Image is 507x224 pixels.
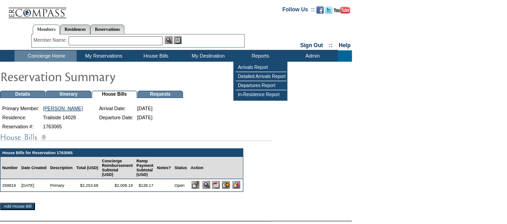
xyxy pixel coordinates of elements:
a: Residences [60,24,90,34]
span: :: [329,42,333,49]
td: $138.17 [134,179,155,191]
img: Reservations [174,36,182,44]
td: Number [0,157,20,179]
td: $2,008.19 [100,179,134,191]
a: Become our fan on Facebook [316,9,324,15]
input: View [202,181,210,189]
input: Delete [232,181,240,189]
td: Departure Date: [98,113,135,122]
img: View [165,36,172,44]
td: Residence: [1,113,41,122]
td: My Destination [181,50,233,62]
td: Admin [285,50,338,62]
a: Help [339,42,350,49]
td: In-Residence Report [236,90,286,99]
td: Concierge Reimbursement Subtotal (USD) [100,157,134,179]
td: Description [49,157,75,179]
td: 1763065 [42,122,84,131]
td: Primary [49,179,75,191]
input: Submit for Processing [222,181,230,189]
td: Concierge Home [15,50,77,62]
td: Arrival Date: [98,104,135,112]
td: Reservation #: [1,122,41,131]
a: Follow us on Twitter [325,9,332,15]
a: Reservations [90,24,124,34]
a: Sign Out [300,42,323,49]
td: Follow Us :: [282,5,315,16]
td: Arrivals Report [236,63,286,72]
img: Become our fan on Facebook [316,6,324,14]
img: Follow us on Twitter [325,6,332,14]
input: Edit [192,181,199,189]
td: Date Created [20,157,49,179]
a: Subscribe to our YouTube Channel [334,9,350,15]
td: Requests [138,91,183,98]
td: Itinerary [46,91,91,98]
td: Status [172,157,189,179]
a: Members [33,24,60,34]
img: b_pdf.gif [212,181,220,189]
div: Member Name: [34,36,69,44]
td: Primary Member: [1,104,41,112]
td: House Bills for Reservation 1763065 [0,149,243,157]
td: 258819 [0,179,20,191]
td: House Bills [92,91,137,98]
td: [DATE] [136,113,154,122]
td: Reports [233,50,285,62]
td: My Reservations [77,50,129,62]
td: [DATE] [20,179,49,191]
td: Open [172,179,189,191]
td: Notes? [155,157,173,179]
td: $2,253.68 [74,179,100,191]
td: Trailside 14028 [42,113,84,122]
a: [PERSON_NAME] [43,106,83,111]
td: [DATE] [136,104,154,112]
td: Action [189,157,243,179]
td: Ramp Payment Subtotal (USD) [134,157,155,179]
td: House Bills [129,50,181,62]
img: Subscribe to our YouTube Channel [334,7,350,14]
td: Total (USD) [74,157,100,179]
td: Departures Report [236,81,286,90]
td: Detailed Arrivals Report [236,72,286,81]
